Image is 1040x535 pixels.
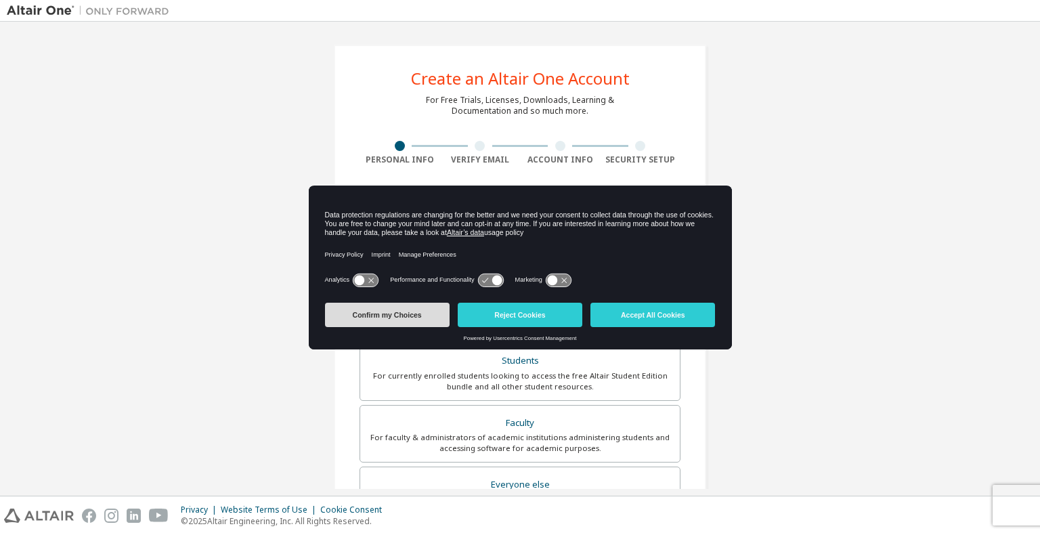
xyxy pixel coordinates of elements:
div: Create an Altair One Account [411,70,630,87]
div: Personal Info [360,154,440,165]
div: Security Setup [601,154,681,165]
div: Faculty [368,414,672,433]
div: Students [368,351,672,370]
div: Account Info [520,154,601,165]
p: © 2025 Altair Engineering, Inc. All Rights Reserved. [181,515,390,527]
img: facebook.svg [82,509,96,523]
img: linkedin.svg [127,509,141,523]
img: altair_logo.svg [4,509,74,523]
div: Cookie Consent [320,505,390,515]
img: Altair One [7,4,176,18]
div: Website Terms of Use [221,505,320,515]
div: Verify Email [440,154,521,165]
div: For currently enrolled students looking to access the free Altair Student Edition bundle and all ... [368,370,672,392]
div: For faculty & administrators of academic institutions administering students and accessing softwa... [368,432,672,454]
img: youtube.svg [149,509,169,523]
div: For Free Trials, Licenses, Downloads, Learning & Documentation and so much more. [426,95,614,116]
img: instagram.svg [104,509,118,523]
div: Privacy [181,505,221,515]
div: Everyone else [368,475,672,494]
